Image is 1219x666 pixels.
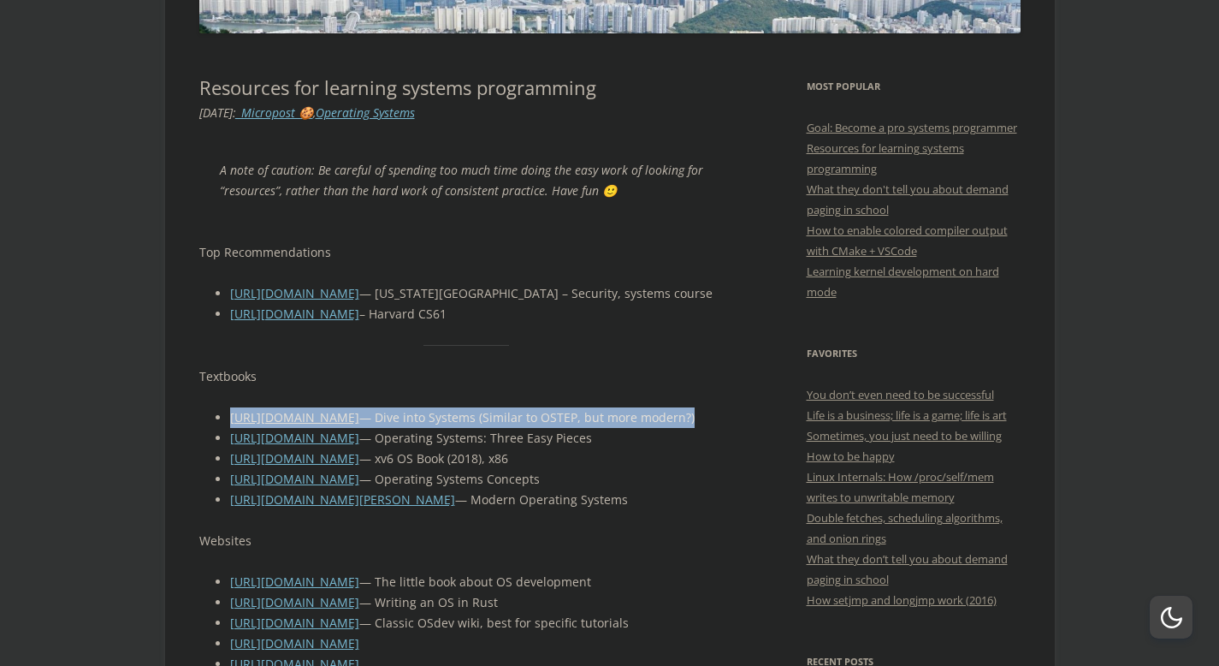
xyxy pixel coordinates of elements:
[807,407,1007,423] a: Life is a business; life is a game; life is art
[807,264,999,300] a: Learning kernel development on hard mode
[230,635,359,651] a: [URL][DOMAIN_NAME]
[807,140,964,176] a: Resources for learning systems programming
[807,181,1009,217] a: What they don't tell you about demand paging in school
[230,428,734,449] li: — Operating Systems: Three Easy Pieces
[230,285,359,301] a: [URL][DOMAIN_NAME]
[199,242,734,263] p: Top Recommendations
[230,306,359,322] a: [URL][DOMAIN_NAME]
[230,430,359,446] a: [URL][DOMAIN_NAME]
[807,343,1021,364] h3: Favorites
[230,491,455,508] a: [URL][DOMAIN_NAME][PERSON_NAME]
[230,409,359,425] a: [URL][DOMAIN_NAME]
[230,469,734,490] li: — Operating Systems Concepts
[199,76,734,98] h1: Resources for learning systems programming
[199,366,734,387] p: Textbooks
[807,120,1017,135] a: Goal: Become a pro systems programmer
[230,615,359,631] a: [URL][DOMAIN_NAME]
[199,104,415,121] i: : ,
[230,407,734,428] li: — Dive into Systems (Similar to OSTEP, but more modern?)
[807,551,1008,587] a: What they don’t tell you about demand paging in school
[230,592,734,613] li: — Writing an OS in Rust
[807,449,895,464] a: How to be happy
[807,387,994,402] a: You don’t even need to be successful
[230,283,734,304] li: — [US_STATE][GEOGRAPHIC_DATA] – Security, systems course
[199,104,233,121] time: [DATE]
[230,471,359,487] a: [URL][DOMAIN_NAME]
[230,450,359,467] a: [URL][DOMAIN_NAME]
[230,594,359,610] a: [URL][DOMAIN_NAME]
[230,490,734,510] li: — Modern Operating Systems
[230,304,734,324] li: – Harvard CS61
[230,449,734,469] li: — xv6 OS Book (2018), x86
[230,572,734,592] li: — The little book about OS development
[807,469,994,505] a: Linux Internals: How /proc/self/mem writes to unwritable memory
[807,510,1003,546] a: Double fetches, scheduling algorithms, and onion rings
[230,613,734,633] li: — Classic OSdev wiki, best for specific tutorials
[807,76,1021,97] h3: Most Popular
[199,531,734,551] p: Websites
[236,104,313,121] a: _Micropost 🍪
[220,160,713,201] p: A note of caution: Be careful of spending too much time doing the easy work of looking for “resou...
[316,104,415,121] a: Operating Systems
[807,592,997,608] a: How setjmp and longjmp work (2016)
[230,574,359,590] a: [URL][DOMAIN_NAME]
[807,428,1002,443] a: Sometimes, you just need to be willing
[807,223,1008,259] a: How to enable colored compiler output with CMake + VSCode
